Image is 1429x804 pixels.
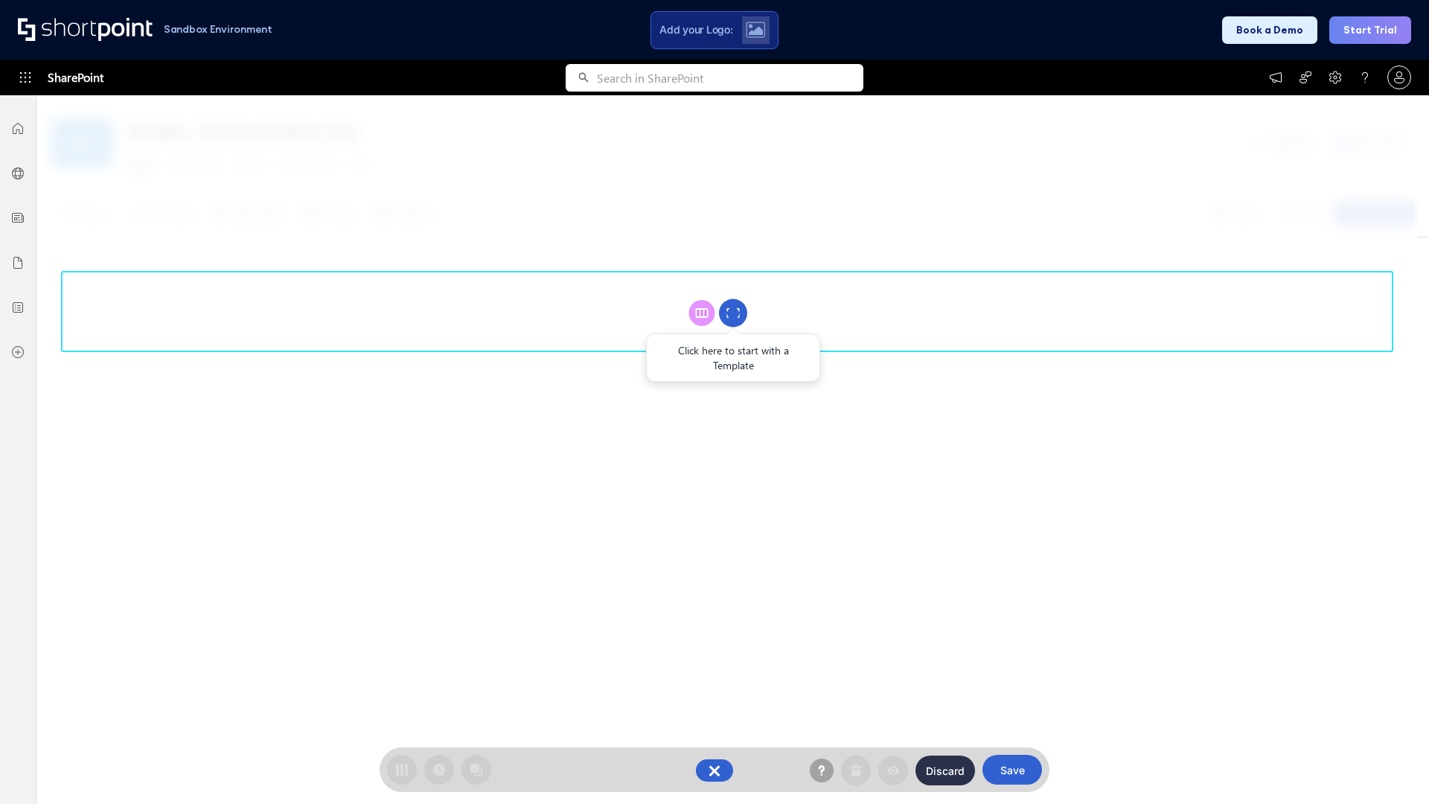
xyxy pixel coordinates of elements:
[597,64,863,92] input: Search in SharePoint
[164,25,272,33] h1: Sandbox Environment
[982,755,1042,785] button: Save
[915,756,975,785] button: Discard
[48,60,103,95] span: SharePoint
[746,22,765,38] img: Upload logo
[1222,16,1317,44] button: Book a Demo
[1329,16,1411,44] button: Start Trial
[659,23,732,36] span: Add your Logo:
[1355,733,1429,804] iframe: Chat Widget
